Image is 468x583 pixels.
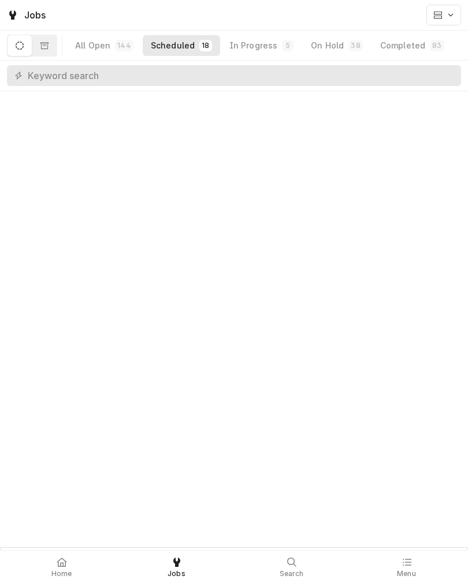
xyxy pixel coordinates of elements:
[397,569,416,578] span: Menu
[284,41,291,50] div: 5
[117,41,131,50] div: 144
[202,41,209,50] div: 18
[280,569,304,578] span: Search
[432,41,441,50] div: 83
[5,553,118,581] a: Home
[168,569,185,578] span: Jobs
[351,41,360,50] div: 38
[350,553,463,581] a: Menu
[380,40,425,51] div: Completed
[235,553,348,581] a: Search
[229,40,278,51] div: In Progress
[51,569,72,578] span: Home
[75,40,110,51] div: All Open
[120,553,233,581] a: Jobs
[151,40,195,51] div: Scheduled
[311,40,344,51] div: On Hold
[28,65,455,86] input: Keyword search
